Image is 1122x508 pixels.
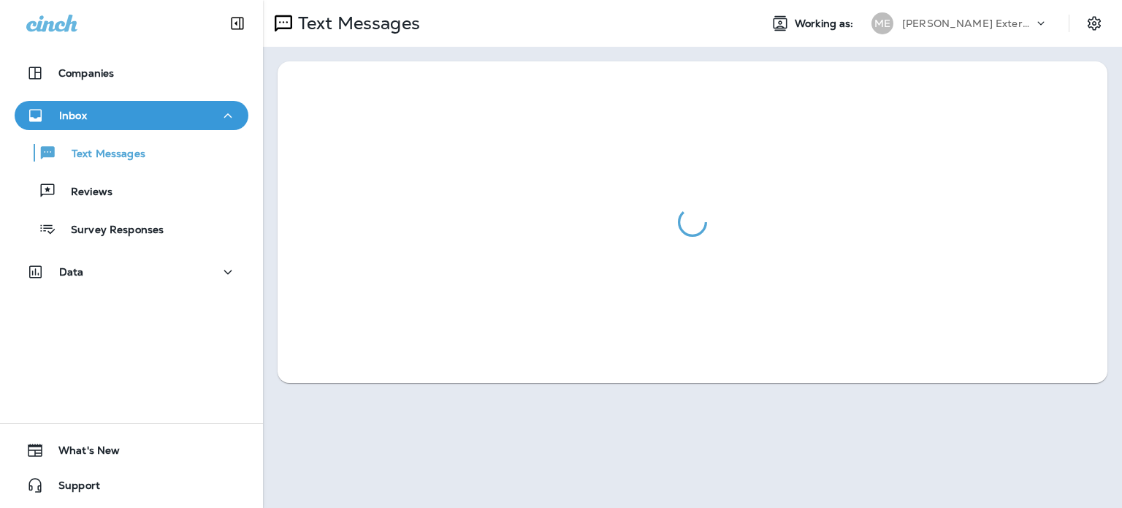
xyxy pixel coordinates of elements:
[15,257,248,287] button: Data
[59,110,87,121] p: Inbox
[15,175,248,206] button: Reviews
[15,58,248,88] button: Companies
[902,18,1034,29] p: [PERSON_NAME] Exterminating
[15,436,248,465] button: What's New
[44,479,100,497] span: Support
[44,444,120,462] span: What's New
[871,12,893,34] div: ME
[15,471,248,500] button: Support
[15,137,248,168] button: Text Messages
[292,12,420,34] p: Text Messages
[217,9,258,38] button: Collapse Sidebar
[15,101,248,130] button: Inbox
[56,224,164,238] p: Survey Responses
[57,148,145,162] p: Text Messages
[1081,10,1107,37] button: Settings
[15,213,248,244] button: Survey Responses
[56,186,112,200] p: Reviews
[58,67,114,79] p: Companies
[795,18,857,30] span: Working as:
[59,266,84,278] p: Data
